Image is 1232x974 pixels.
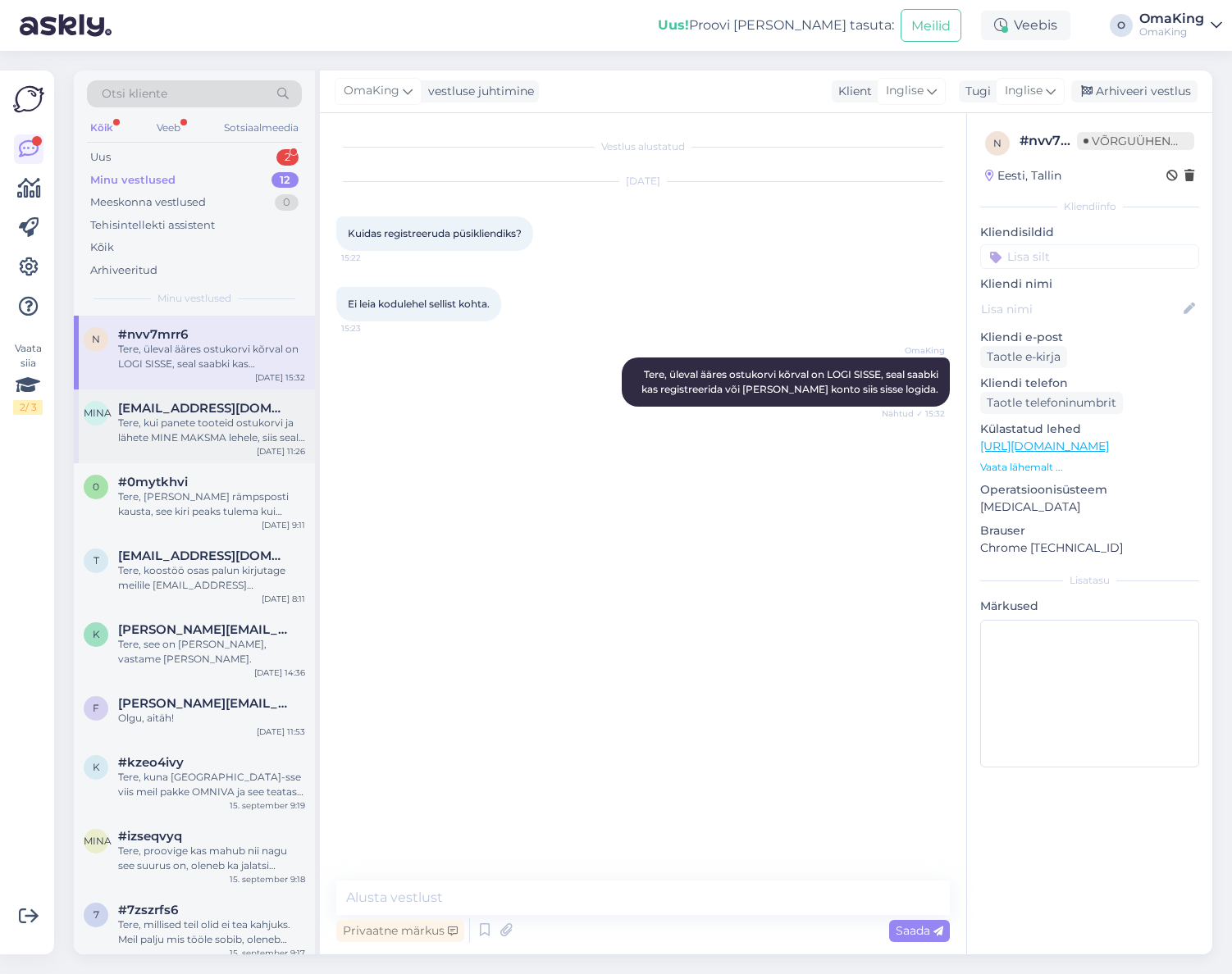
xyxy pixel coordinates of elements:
[118,622,289,637] span: kimberli@playstack.ee
[344,83,399,98] font: OmaKing
[118,474,188,489] font: #0mytkhvi
[987,349,1061,364] font: Taotle e-kirja
[1092,134,1219,148] font: Võrguühenduseta
[262,594,305,604] font: [DATE] 8:11
[280,173,290,186] font: 12
[90,240,114,253] font: Kõik
[90,173,176,186] font: Minu vestlused
[980,599,1038,613] font: Märkused
[896,923,930,938] font: Saada
[1070,574,1110,586] font: Lisatasu
[230,874,305,885] font: 15. september 9:18
[254,667,305,678] font: [DATE] 14:36
[428,84,534,98] font: vestluse juhtimine
[1020,133,1029,148] font: #
[901,9,961,41] button: Meilid
[1139,25,1187,38] font: OmaKing
[25,401,37,413] font: / 3
[157,292,231,304] font: Minu vestlused
[886,83,924,98] font: Inglise
[94,908,99,921] font: 7
[90,150,111,163] font: Uus
[94,554,99,567] font: t
[93,628,100,640] font: k
[93,761,100,773] font: k
[118,844,287,901] font: Tere, proovige kas mahub nii nagu see suurus on, oleneb ka jalatsi laiusest, kui ei sobi või on v...
[90,263,157,276] font: Arhiveeritud
[980,523,1025,538] font: Brauser
[255,372,305,383] font: [DATE] 15:32
[658,17,689,33] font: Uus!
[118,829,182,844] span: #izseqvyq
[118,416,305,473] font: Tere, kui panete tooteid ostukorvi ja lähete MINE MAKSMA lehele, siis seal saate oma aadressi ja ...
[118,548,344,563] font: [EMAIL_ADDRESS][DOMAIN_NAME]
[1139,12,1222,39] a: OmaKingOmaKing
[911,18,951,34] font: Meilid
[118,490,289,532] font: Tere, [PERSON_NAME] rämpsposti kausta, see kiri peaks tulema kui registreerite e-maili
[230,948,305,958] font: 15. september 9:17
[285,150,290,163] font: 2
[980,439,1109,453] a: [URL][DOMAIN_NAME]
[118,621,451,637] font: [PERSON_NAME][EMAIL_ADDRESS][DOMAIN_NAME]
[343,923,445,938] font: Privaatne märkus
[1005,83,1043,98] font: Inglise
[980,225,1054,239] font: Kliendisildid
[90,218,215,231] font: Tehisintellekti assistent
[993,137,1002,149] font: n
[997,168,1061,183] font: Eesti, Tallin
[1117,19,1125,31] font: O
[283,195,290,208] font: 0
[980,540,1123,555] font: Chrome [TECHNICAL_ID]
[93,480,99,493] font: 0
[118,754,184,770] font: #kzeo4ivy
[987,395,1116,410] font: Taotle telefoninumbrit
[341,253,361,263] font: 15:22
[980,499,1080,514] font: [MEDICAL_DATA]
[118,712,174,724] font: Olgu, aitäh!
[626,175,660,187] font: [DATE]
[84,835,112,847] font: mina
[980,482,1107,497] font: Operatsioonisüsteem
[118,696,289,711] span: fredrik_rantakyro@hotmail.com
[118,400,344,416] font: [EMAIL_ADDRESS][DOMAIN_NAME]
[92,333,100,345] font: n
[118,903,178,917] span: #7zszrfs6
[118,771,303,827] font: Tere, kuna [GEOGRAPHIC_DATA]-sse viis meil pakke OMNIVA ja see teatas mingi aeg tagasi et ta hetk...
[118,828,182,844] font: #izseqvyq
[118,327,188,342] span: #nvv7mrr6
[1096,84,1191,98] font: Arhiveeri vestlus
[15,342,42,369] font: Vaata siia
[980,244,1199,269] input: Lisa silt
[157,121,180,134] font: Veeb
[341,323,361,334] font: 15:23
[981,300,1180,318] input: Lisa nimi
[1029,133,1094,148] font: nvv7mrr6
[1014,17,1057,33] font: Veebis
[118,548,289,563] span: tatjana@fairvaluesweden.se
[90,121,113,134] font: Kõik
[118,401,289,416] span: inna_kopeliovitch@hotmail.com
[102,86,167,101] font: Otsi kliente
[965,84,991,98] font: Tugi
[348,298,490,310] font: Ei leia kodulehel sellist kohta.
[905,345,945,356] font: OmaKing
[980,375,1068,390] font: Kliendi telefon
[262,520,305,530] font: [DATE] 9:11
[980,461,1063,473] font: Vaata lähemalt ...
[1139,11,1204,26] font: OmaKing
[980,276,1052,291] font: Kliendi nimi
[838,84,872,98] font: Klient
[93,702,99,714] font: f
[90,195,206,208] font: Meeskonna vestlused
[882,408,945,419] font: Nähtud ✓ 15:32
[641,368,941,395] font: Tere, üleval ääres ostukorvi kõrval on LOGI SISSE, seal saabki kas registreerida või [PERSON_NAME...
[118,902,178,917] font: #7zszrfs6
[118,326,188,342] font: #nvv7mrr6
[84,407,112,419] font: mina
[13,84,44,115] img: Askly logo
[689,17,894,33] font: Proovi [PERSON_NAME] tasuta:
[118,343,299,399] font: Tere, üleval ääres ostukorvi kõrval on LOGI SISSE, seal saabki kas registreerida või [PERSON_NAME...
[118,564,285,606] font: Tere, koostöö osas palun kirjutage meilile [EMAIL_ADDRESS][DOMAIN_NAME]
